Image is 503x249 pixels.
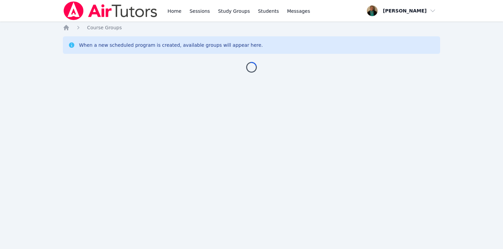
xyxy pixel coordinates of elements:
[63,1,158,20] img: Air Tutors
[87,24,122,31] a: Course Groups
[79,42,263,48] div: When a new scheduled program is created, available groups will appear here.
[63,24,440,31] nav: Breadcrumb
[87,25,122,30] span: Course Groups
[287,8,310,14] span: Messages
